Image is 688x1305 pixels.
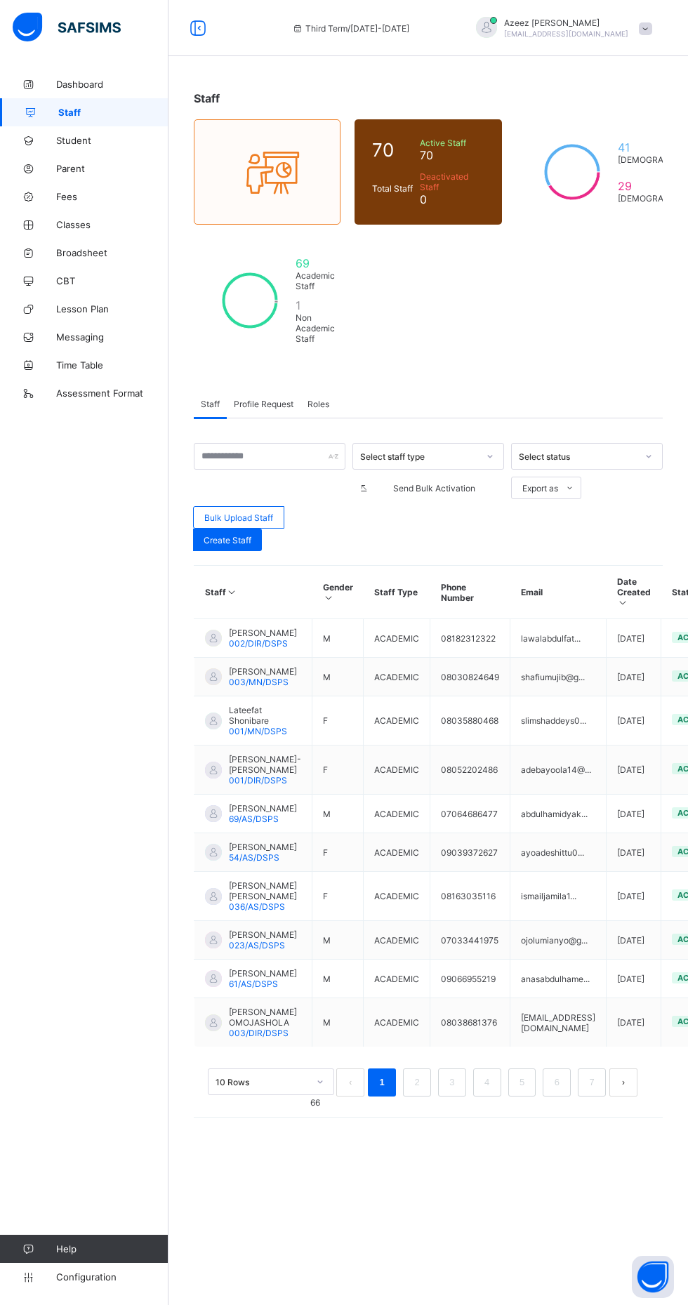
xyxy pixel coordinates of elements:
span: [PERSON_NAME] [229,929,297,940]
td: 08030824649 [430,658,510,696]
td: lawalabdulfat... [510,619,607,658]
li: 下一页 [609,1068,637,1097]
td: 09039372627 [430,833,510,872]
th: Gender [312,566,364,619]
span: 70 [372,139,413,161]
span: 69 [296,256,335,270]
td: 07033441975 [430,921,510,960]
span: 0 [420,192,484,206]
a: 6 [550,1073,564,1092]
button: Open asap [632,1256,674,1298]
span: [PERSON_NAME] [229,842,297,852]
td: ACADEMIC [364,795,430,833]
span: 023/AS/DSPS [229,940,285,950]
td: [DATE] [607,998,661,1047]
span: 69/AS/DSPS [229,814,279,824]
td: [DATE] [607,696,661,746]
span: Roles [307,399,329,409]
span: Bulk Upload Staff [204,512,273,523]
span: Academic Staff [296,270,335,291]
span: 001/DIR/DSPS [229,775,287,786]
th: Phone Number [430,566,510,619]
span: Staff [194,91,220,105]
th: Date Created [607,566,661,619]
a: 5 [515,1073,529,1092]
td: [DATE] [607,746,661,795]
button: next page [609,1068,637,1097]
th: Staff Type [364,566,430,619]
span: [PERSON_NAME] [229,628,297,638]
span: [PERSON_NAME] OMOJASHOLA [229,1007,301,1028]
span: Staff [201,399,220,409]
td: 09066955219 [430,960,510,998]
td: adebayoola14@... [510,746,607,795]
li: 5 [508,1068,536,1097]
li: 4 [473,1068,501,1097]
span: Time Table [56,359,168,371]
td: ACADEMIC [364,658,430,696]
i: Sort in Ascending Order [323,592,335,603]
span: Classes [56,219,168,230]
span: session/term information [291,23,409,34]
td: 08035880468 [430,696,510,746]
span: Broadsheet [56,247,168,258]
li: 3 [438,1068,466,1097]
td: M [312,921,364,960]
th: Email [510,566,607,619]
img: safsims [13,13,121,42]
td: M [312,795,364,833]
td: ayoadeshittu0... [510,833,607,872]
td: [DATE] [607,619,661,658]
span: Lesson Plan [56,303,168,314]
td: ACADEMIC [364,921,430,960]
td: F [312,872,364,921]
span: Student [56,135,168,146]
span: 54/AS/DSPS [229,852,279,863]
td: 07064686477 [430,795,510,833]
span: Messaging [56,331,168,343]
td: ACADEMIC [364,833,430,872]
td: [DATE] [607,921,661,960]
span: Help [56,1243,168,1254]
li: 2 [403,1068,431,1097]
div: AzeezIbrahim [462,17,659,40]
span: [PERSON_NAME] [229,803,297,814]
td: F [312,833,364,872]
td: 08182312322 [430,619,510,658]
td: ACADEMIC [364,960,430,998]
td: anasabdulhame... [510,960,607,998]
td: 08038681376 [430,998,510,1047]
span: CBT [56,275,168,286]
span: [PERSON_NAME] [229,666,297,677]
button: prev page [336,1068,364,1097]
li: 上一页 [336,1068,364,1097]
td: [DATE] [607,658,661,696]
span: Parent [56,163,168,174]
span: Active Staff [420,138,484,148]
td: [EMAIL_ADDRESS][DOMAIN_NAME] [510,998,607,1047]
td: [DATE] [607,872,661,921]
td: ACADEMIC [364,872,430,921]
span: 001/MN/DSPS [229,726,287,736]
span: [PERSON_NAME]-[PERSON_NAME] [229,754,301,775]
a: 1 [376,1073,389,1092]
span: 002/DIR/DSPS [229,638,288,649]
li: 7 [578,1068,606,1097]
li: 6 [543,1068,571,1097]
i: Sort in Ascending Order [226,587,238,597]
span: Fees [56,191,168,202]
td: [DATE] [607,795,661,833]
span: [PERSON_NAME] [229,968,297,979]
td: slimshaddeys0... [510,696,607,746]
td: M [312,619,364,658]
a: 7 [586,1073,599,1092]
td: ACADEMIC [364,696,430,746]
td: ACADEMIC [364,619,430,658]
th: Staff [194,566,312,619]
td: shafiumujib@g... [510,658,607,696]
span: Export as [522,483,558,493]
span: [PERSON_NAME] [PERSON_NAME] [229,880,301,901]
td: ojolumianyo@g... [510,921,607,960]
td: abdulhamidyak... [510,795,607,833]
span: Profile Request [234,399,293,409]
